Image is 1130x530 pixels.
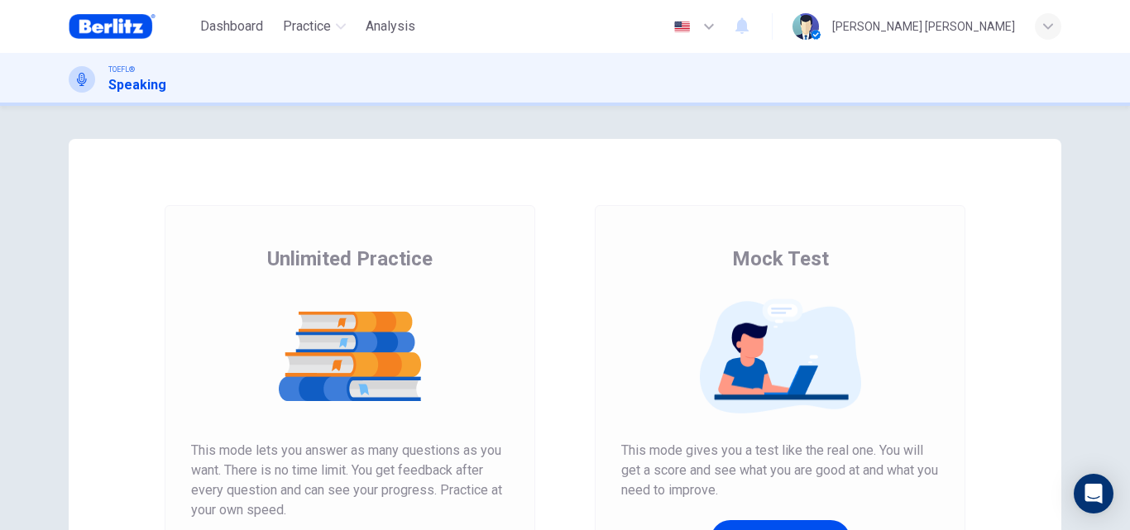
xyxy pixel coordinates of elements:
img: en [672,21,692,33]
span: This mode lets you answer as many questions as you want. There is no time limit. You get feedback... [191,441,509,520]
div: [PERSON_NAME] [PERSON_NAME] [832,17,1015,36]
h1: Speaking [108,75,166,95]
div: Open Intercom Messenger [1074,474,1113,513]
img: Berlitz Brasil logo [69,10,156,43]
span: Unlimited Practice [267,246,433,272]
span: This mode gives you a test like the real one. You will get a score and see what you are good at a... [621,441,939,500]
span: Analysis [366,17,415,36]
img: Profile picture [792,13,819,40]
span: TOEFL® [108,64,135,75]
span: Mock Test [732,246,829,272]
a: Berlitz Brasil logo [69,10,194,43]
span: Practice [283,17,331,36]
button: Dashboard [194,12,270,41]
button: Analysis [359,12,422,41]
button: Practice [276,12,352,41]
span: Dashboard [200,17,263,36]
